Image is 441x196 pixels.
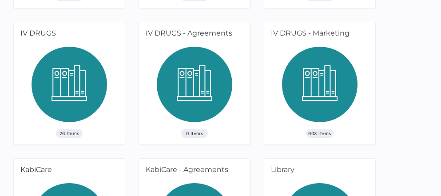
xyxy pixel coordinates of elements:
img: library_icon.d60aa8ac.svg [157,47,232,129]
div: Library [264,159,372,183]
div: KabiCare [14,159,122,183]
span: 26 Items [56,129,83,138]
a: IV DRUGS - Agreements0 Items [139,22,250,144]
div: IV DRUGS [14,22,122,47]
a: IV DRUGS26 Items [14,22,125,144]
div: KabiCare - Agreements [139,159,247,183]
div: IV DRUGS - Agreements [139,22,247,47]
span: 603 Items [306,129,334,138]
div: IV DRUGS - Marketing [264,22,372,47]
a: IV DRUGS - Marketing603 Items [264,22,375,144]
img: library_icon.d60aa8ac.svg [282,47,358,129]
span: 0 Items [181,129,208,138]
img: library_icon.d60aa8ac.svg [32,47,107,129]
